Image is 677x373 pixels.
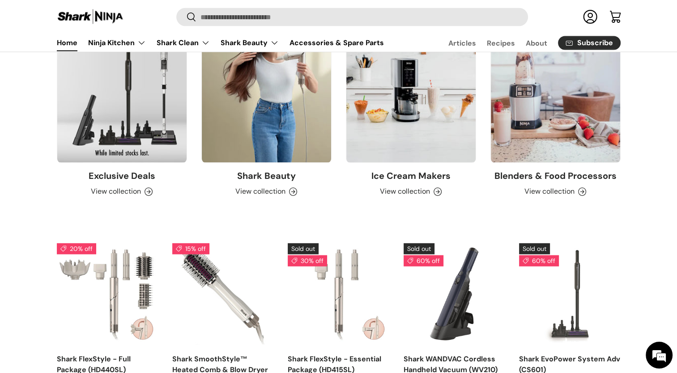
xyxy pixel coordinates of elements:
div: Minimize live chat window [147,4,168,26]
a: Recipes [487,34,515,51]
span: Sold out [519,243,550,254]
textarea: Type your message and hit 'Enter' [4,244,170,276]
img: Shark Ninja Philippines [57,8,124,25]
span: We're online! [52,113,123,203]
a: Exclusive Deals [57,1,187,162]
span: 60% off [404,255,443,267]
a: Shark Beauty [202,1,331,162]
summary: Ninja Kitchen [83,34,151,51]
summary: Shark Clean [151,34,215,51]
a: Home [57,34,77,51]
a: Shark WANDVAC Cordless Handheld Vacuum (WV210) [404,243,505,344]
a: Accessories & Spare Parts [290,34,384,51]
a: Ice Cream Makers [371,170,451,182]
a: Shark FlexStyle - Essential Package (HD415SL) [288,243,389,344]
a: Blenders & Food Processors [491,1,620,162]
a: Shark EvoPower System Adv (CS601) [519,243,620,344]
span: Sold out [404,243,434,254]
span: 30% off [288,255,327,267]
summary: Shark Beauty [215,34,284,51]
a: Exclusive Deals [89,170,155,182]
a: Shark SmoothStyle™ Heated Comb & Blow Dryer Brush (HT212PH) [172,243,273,344]
nav: Primary [57,34,384,51]
a: Articles [448,34,476,51]
a: Shark Beauty [237,170,296,182]
div: Chat with us now [47,50,150,62]
span: Sold out [288,243,319,254]
span: 20% off [57,243,96,254]
a: About [526,34,547,51]
span: 15% off [172,243,209,254]
a: Shark FlexStyle - Full Package (HD440SL) [57,243,158,344]
a: Ice Cream Makers [346,1,476,162]
a: Blenders & Food Processors [494,170,617,182]
span: 60% off [519,255,559,267]
nav: Secondary [427,34,621,51]
span: Subscribe [577,39,613,47]
a: Subscribe [558,36,621,50]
